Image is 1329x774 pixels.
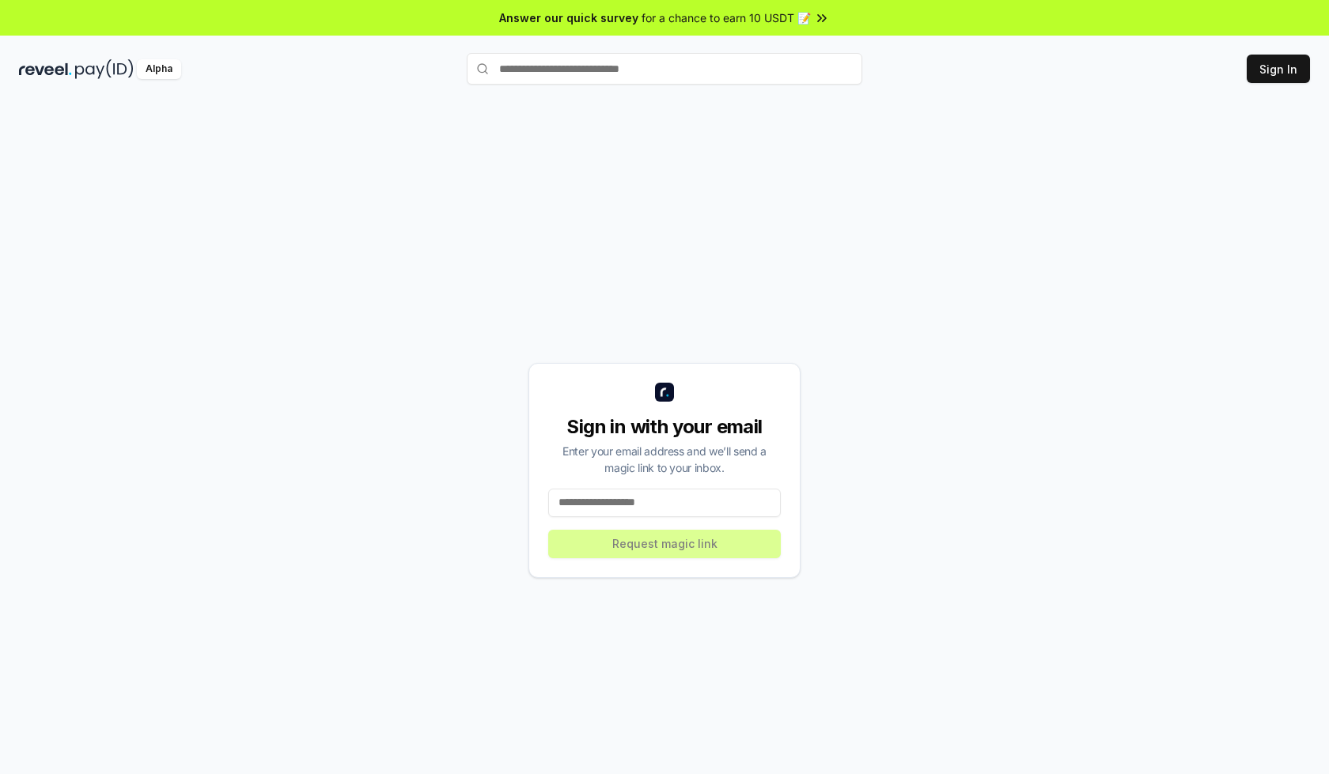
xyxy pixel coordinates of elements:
[655,383,674,402] img: logo_small
[548,414,781,440] div: Sign in with your email
[137,59,181,79] div: Alpha
[548,443,781,476] div: Enter your email address and we’ll send a magic link to your inbox.
[642,9,811,26] span: for a chance to earn 10 USDT 📝
[1247,55,1310,83] button: Sign In
[19,59,72,79] img: reveel_dark
[499,9,638,26] span: Answer our quick survey
[75,59,134,79] img: pay_id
